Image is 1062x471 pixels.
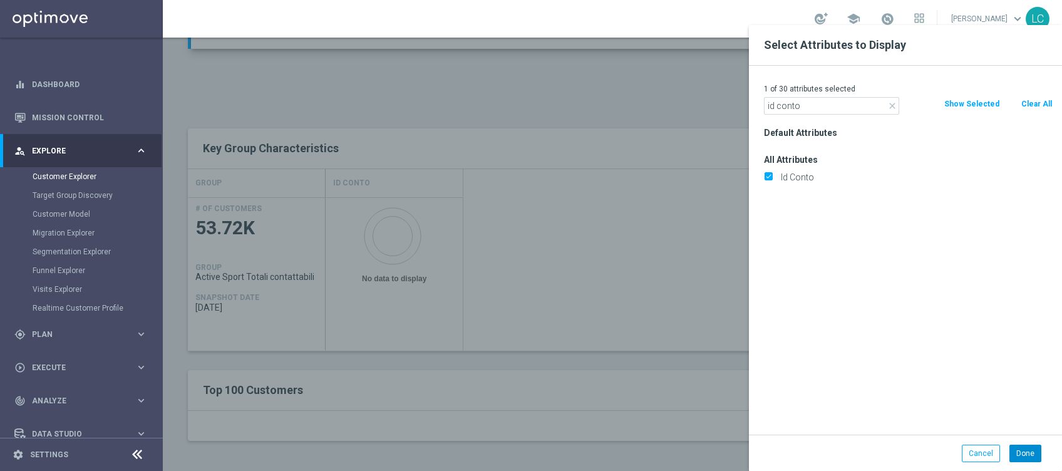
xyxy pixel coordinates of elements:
i: person_search [14,145,26,157]
i: close [887,101,897,111]
i: keyboard_arrow_right [135,328,147,340]
span: school [847,12,860,26]
i: play_circle_outline [14,362,26,373]
span: Analyze [32,397,135,405]
i: settings [13,449,24,460]
button: gps_fixed Plan keyboard_arrow_right [14,329,148,339]
i: keyboard_arrow_right [135,428,147,440]
a: [PERSON_NAME]keyboard_arrow_down [950,9,1026,28]
span: Data Studio [32,430,135,438]
button: Show Selected [943,97,1001,111]
div: Mission Control [14,101,147,134]
div: Dashboard [14,68,147,101]
a: Customer Model [33,209,130,219]
div: LC [1026,7,1049,31]
i: track_changes [14,395,26,406]
div: Migration Explorer [33,224,162,242]
button: Done [1009,445,1041,462]
button: Data Studio keyboard_arrow_right [14,429,148,439]
a: Migration Explorer [33,228,130,238]
a: Realtime Customer Profile [33,303,130,313]
a: Mission Control [32,101,147,134]
a: Target Group Discovery [33,190,130,200]
i: equalizer [14,79,26,90]
button: Mission Control [14,113,148,123]
div: Customer Model [33,205,162,224]
button: play_circle_outline Execute keyboard_arrow_right [14,363,148,373]
a: Segmentation Explorer [33,247,130,257]
div: Customer Explorer [33,167,162,186]
a: Dashboard [32,68,147,101]
div: Realtime Customer Profile [33,299,162,318]
i: gps_fixed [14,329,26,340]
div: Analyze [14,395,135,406]
button: track_changes Analyze keyboard_arrow_right [14,396,148,406]
div: Explore [14,145,135,157]
span: keyboard_arrow_down [1011,12,1024,26]
h3: All Attributes [764,154,1053,165]
button: Clear All [1020,97,1053,111]
button: equalizer Dashboard [14,80,148,90]
input: Search [764,97,899,115]
p: 1 of 30 attributes selected [764,84,1053,94]
div: Plan [14,329,135,340]
div: Segmentation Explorer [33,242,162,261]
i: keyboard_arrow_right [135,395,147,406]
a: Visits Explorer [33,284,130,294]
div: Execute [14,362,135,373]
i: keyboard_arrow_right [135,361,147,373]
label: Id Conto [776,172,1053,183]
h3: Default Attributes [764,127,1053,138]
span: Explore [32,147,135,155]
h2: Select Attributes to Display [764,38,1047,53]
a: Customer Explorer [33,172,130,182]
button: person_search Explore keyboard_arrow_right [14,146,148,156]
a: Funnel Explorer [33,266,130,276]
a: Settings [30,451,68,458]
div: Target Group Discovery [33,186,162,205]
span: Plan [32,331,135,338]
div: Visits Explorer [33,280,162,299]
span: Execute [32,364,135,371]
div: Funnel Explorer [33,261,162,280]
i: keyboard_arrow_right [135,145,147,157]
div: Data Studio [14,428,135,440]
button: Cancel [962,445,1000,462]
